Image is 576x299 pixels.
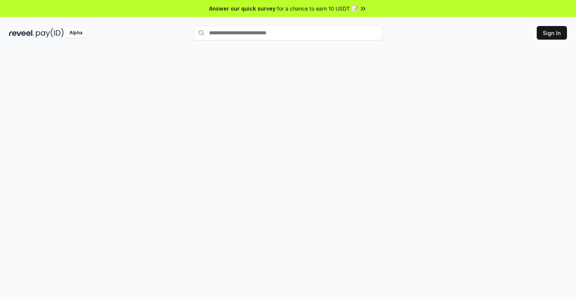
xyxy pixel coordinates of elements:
[36,28,64,38] img: pay_id
[9,28,34,38] img: reveel_dark
[209,5,276,12] span: Answer our quick survey
[65,28,86,38] div: Alpha
[277,5,358,12] span: for a chance to earn 10 USDT 📝
[537,26,567,40] button: Sign In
